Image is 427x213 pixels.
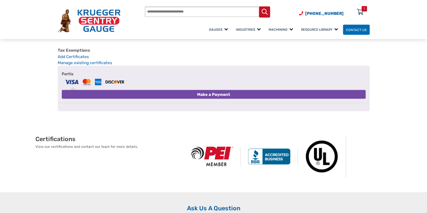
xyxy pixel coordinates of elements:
h2: Ask Us A Question [58,204,370,212]
img: Underwriters Laboratories [298,135,346,178]
a: Resource Library [298,24,343,35]
span: Machining [269,28,293,31]
span: Gauges [209,28,228,31]
span: [PHONE_NUMBER] [305,11,344,16]
span: Resource Library [301,28,338,31]
a: Machining [266,24,298,35]
span: Industries [236,28,261,31]
a: Manage existing certificates [58,60,112,65]
span: Contact Us [346,28,367,31]
a: Phone Number (920) 434-8860 [299,10,344,17]
img: Fortis [64,78,126,86]
img: Krueger Sentry Gauge [58,9,121,32]
a: Contact Us [343,25,370,35]
button: Make a Payment [62,90,366,99]
img: BBB [241,148,298,164]
p: View our certifications and contact our team for more details. [35,144,184,149]
h2: Certifications [35,135,184,143]
b: Tax Exemptions [58,48,90,53]
div: 1 [364,6,365,11]
a: Add Certificates [58,53,370,59]
a: Gauges [206,24,233,35]
a: Industries [233,24,266,35]
label: Fortis [62,70,366,86]
img: PEI Member [184,147,241,166]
